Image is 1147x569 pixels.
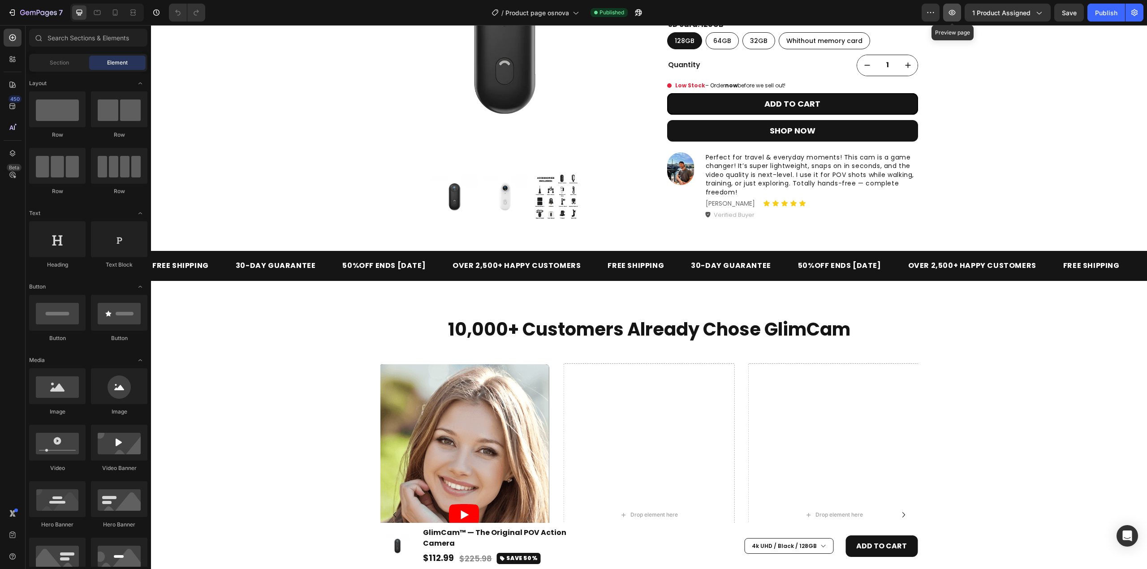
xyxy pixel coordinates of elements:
button: 7 [4,4,67,22]
button: ADD TO CART [516,68,767,90]
div: Video Banner [91,464,147,472]
button: SHOP NOW [516,95,767,116]
span: 10,000+ Customers Already Chose GlimCam [297,292,699,317]
div: Beta [7,164,22,171]
button: Carousel Next Arrow [746,483,760,497]
p: 30-DAY GUARANTEE [996,236,1076,246]
p: Verified Buyer [563,185,604,194]
div: Row [29,131,86,139]
button: Save [1054,4,1084,22]
p: OVER 2,500+ HAPPY CUSTOMERS [757,236,885,246]
div: Row [29,187,86,195]
span: Element [107,59,128,67]
span: Toggle open [133,206,147,220]
span: Text [29,209,40,217]
p: 50%OFF ENDS [DATE] [647,236,730,246]
div: SHOP NOW [619,100,664,111]
div: Heading [29,261,86,269]
button: Carousel Back Arrow [237,483,251,497]
iframe: Design area [151,25,1147,569]
span: Media [29,356,45,364]
div: Drop element here [664,486,712,493]
span: Published [599,9,624,17]
span: Layout [29,79,47,87]
div: Drop element here [479,486,527,493]
p: Perfect for travel & everyday moments! This cam is a game changer! It’s super lightweight, snaps ... [555,128,766,172]
div: Row [91,131,147,139]
div: Button [29,334,86,342]
div: Video [29,464,86,472]
div: Publish [1095,8,1117,17]
span: Whithout memory card [635,11,711,20]
input: Search Sections & Elements [29,29,147,47]
strong: now [574,56,586,64]
button: <p>SAVE 50%</p> [345,528,389,539]
button: 1 product assigned [965,4,1051,22]
div: ADD TO CART [613,73,669,84]
div: Image [29,408,86,416]
div: ADD TO CART [705,516,756,526]
span: Button [29,283,46,291]
div: Button [91,334,147,342]
div: Hero Banner [29,521,86,529]
span: Save [1062,9,1077,17]
span: Toggle open [133,353,147,367]
div: Row [91,187,147,195]
p: 50%OFF ENDS [DATE] [191,236,275,246]
span: Toggle open [133,280,147,294]
div: $225.98 [307,526,342,540]
span: 32GB [599,11,617,20]
span: 1 product assigned [972,8,1031,17]
span: – Order before we sell out! [524,56,634,65]
button: Publish [1087,4,1125,22]
div: FREE SHIPPING [911,235,970,246]
div: FREE SHIPPING [0,235,59,246]
span: / [501,8,504,17]
p: 7 [59,7,63,18]
button: increment [747,30,768,51]
div: $112.99 [271,527,304,540]
span: Section [50,59,69,67]
p: 30-DAY GUARANTEE [85,236,165,246]
span: Product page osnova [505,8,569,17]
div: Image [91,408,147,416]
div: Quantity [516,34,640,46]
div: Open Intercom Messenger [1117,525,1138,547]
p: SAVE 50% [355,530,387,537]
span: Toggle open [133,76,147,91]
input: quantity [727,30,747,51]
div: FREE SHIPPING [456,235,514,246]
div: Undo/Redo [169,4,205,22]
p: OVER 2,500+ HAPPY CUSTOMERS [302,236,430,246]
button: decrement [706,30,727,51]
span: 64GB [562,11,580,20]
strong: Low Stock [524,56,554,64]
h1: GlimCam™ — The Original POV Action Camera [271,501,445,525]
p: [PERSON_NAME] [555,174,604,183]
button: Play [298,479,328,500]
div: Hero Banner [91,521,147,529]
img: Alt Image [516,127,543,160]
div: Text Block [91,261,147,269]
button: ADD TO CART [694,510,767,532]
div: 450 [9,95,22,103]
p: 30-DAY GUARANTEE [540,236,620,246]
span: 128GB [524,11,543,20]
